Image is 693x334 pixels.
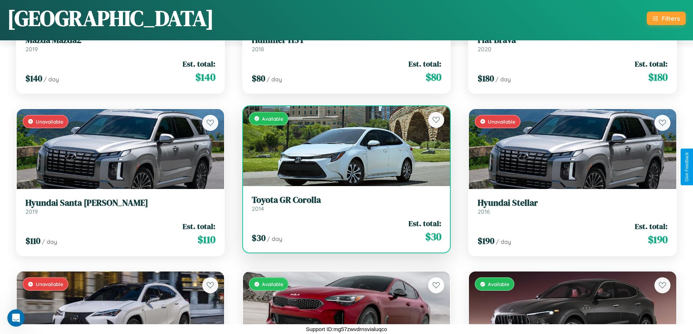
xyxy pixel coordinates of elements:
[488,281,509,287] span: Available
[488,118,515,125] span: Unavailable
[183,59,215,69] span: Est. total:
[409,59,441,69] span: Est. total:
[42,238,57,245] span: / day
[684,152,689,182] div: Give Feedback
[267,76,282,83] span: / day
[7,3,214,33] h1: [GEOGRAPHIC_DATA]
[478,198,668,208] h3: Hyundai Stellar
[252,195,442,213] a: Toyota GR Corolla2014
[252,72,265,84] span: $ 80
[662,15,680,22] div: Filters
[495,76,511,83] span: / day
[306,324,387,334] p: Support ID: mg57zwvdrnsvialuqco
[25,208,38,215] span: 2019
[252,232,266,244] span: $ 30
[425,229,441,244] span: $ 30
[635,59,668,69] span: Est. total:
[25,72,42,84] span: $ 140
[267,235,282,242] span: / day
[7,309,25,327] iframe: Intercom live chat
[44,76,59,83] span: / day
[25,198,215,216] a: Hyundai Santa [PERSON_NAME]2019
[25,35,215,45] h3: Mazda Mazda2
[478,72,494,84] span: $ 180
[478,35,668,45] h3: Fiat Brava
[252,35,442,45] h3: Hummer H3T
[25,35,215,53] a: Mazda Mazda22019
[647,12,686,25] button: Filters
[25,45,38,53] span: 2019
[262,281,283,287] span: Available
[198,232,215,247] span: $ 110
[252,205,264,212] span: 2014
[478,198,668,216] a: Hyundai Stellar2016
[195,70,215,84] span: $ 140
[36,118,63,125] span: Unavailable
[25,235,40,247] span: $ 110
[478,35,668,53] a: Fiat Brava2020
[426,70,441,84] span: $ 80
[648,70,668,84] span: $ 180
[478,45,491,53] span: 2020
[478,235,494,247] span: $ 190
[25,198,215,208] h3: Hyundai Santa [PERSON_NAME]
[496,238,511,245] span: / day
[36,281,63,287] span: Unavailable
[183,221,215,232] span: Est. total:
[635,221,668,232] span: Est. total:
[262,116,283,122] span: Available
[252,45,264,53] span: 2018
[648,232,668,247] span: $ 190
[252,35,442,53] a: Hummer H3T2018
[478,208,490,215] span: 2016
[409,218,441,229] span: Est. total:
[252,195,442,205] h3: Toyota GR Corolla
